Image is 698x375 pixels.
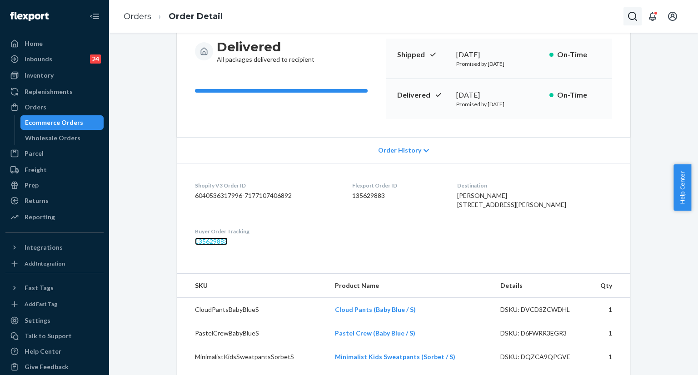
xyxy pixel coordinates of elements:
[456,90,542,100] div: [DATE]
[456,49,542,60] div: [DATE]
[456,100,542,108] p: Promised by [DATE]
[457,192,566,208] span: [PERSON_NAME] [STREET_ADDRESS][PERSON_NAME]
[352,191,443,200] dd: 135629883
[493,274,593,298] th: Details
[456,60,542,68] p: Promised by [DATE]
[217,39,314,55] h3: Delivered
[25,316,50,325] div: Settings
[593,321,630,345] td: 1
[5,52,104,66] a: Inbounds24
[177,298,328,322] td: CloudPantsBabyBlueS
[5,313,104,328] a: Settings
[25,243,63,252] div: Integrations
[25,165,47,174] div: Freight
[177,345,328,369] td: MinimalistKidsSweatpantsSorbetS
[217,39,314,64] div: All packages delivered to recipient
[500,329,586,338] div: DSKU: D6FWRR3EGR3
[557,90,601,100] p: On-Time
[623,7,642,25] button: Open Search Box
[643,7,662,25] button: Open notifications
[20,131,104,145] a: Wholesale Orders
[335,306,416,313] a: Cloud Pants (Baby Blue / S)
[25,260,65,267] div: Add Integration
[20,115,104,130] a: Ecommerce Orders
[25,103,46,112] div: Orders
[457,182,612,189] dt: Destination
[195,237,228,245] a: 135629883
[195,191,338,200] dd: 6040536317996-7177107406892
[5,84,104,99] a: Replenishments
[5,360,104,374] button: Give Feedback
[25,39,43,48] div: Home
[5,100,104,114] a: Orders
[5,36,104,51] a: Home
[352,182,443,189] dt: Flexport Order ID
[195,182,338,189] dt: Shopify V3 Order ID
[25,87,73,96] div: Replenishments
[500,305,586,314] div: DSKU: DVCD3ZCWDHL
[177,274,328,298] th: SKU
[25,331,72,340] div: Talk to Support
[177,321,328,345] td: PastelCrewBabyBlueS
[25,362,69,371] div: Give Feedback
[25,149,44,158] div: Parcel
[397,49,449,60] p: Shipped
[5,299,104,310] a: Add Fast Tag
[335,353,455,360] a: Minimalist Kids Sweatpants (Sorbet / S)
[25,181,39,190] div: Prep
[25,133,80,143] div: Wholesale Orders
[25,300,57,308] div: Add Fast Tag
[25,118,83,127] div: Ecommerce Orders
[593,274,630,298] th: Qty
[397,90,449,100] p: Delivered
[5,178,104,192] a: Prep
[378,146,421,155] span: Order History
[5,163,104,177] a: Freight
[335,329,415,337] a: Pastel Crew (Baby Blue / S)
[25,212,55,222] div: Reporting
[25,54,52,64] div: Inbounds
[5,258,104,269] a: Add Integration
[557,49,601,60] p: On-Time
[195,227,338,235] dt: Buyer Order Tracking
[90,54,101,64] div: 24
[673,164,691,211] button: Help Center
[5,68,104,83] a: Inventory
[25,283,54,292] div: Fast Tags
[5,193,104,208] a: Returns
[124,11,151,21] a: Orders
[5,146,104,161] a: Parcel
[25,347,61,356] div: Help Center
[663,7,682,25] button: Open account menu
[5,281,104,295] button: Fast Tags
[328,274,493,298] th: Product Name
[10,12,49,21] img: Flexport logo
[5,344,104,359] a: Help Center
[169,11,223,21] a: Order Detail
[116,3,230,30] ol: breadcrumbs
[85,7,104,25] button: Close Navigation
[25,196,49,205] div: Returns
[593,345,630,369] td: 1
[25,71,54,80] div: Inventory
[5,210,104,224] a: Reporting
[5,240,104,255] button: Integrations
[5,329,104,343] a: Talk to Support
[500,352,586,361] div: DSKU: DQZCA9QPGVE
[593,298,630,322] td: 1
